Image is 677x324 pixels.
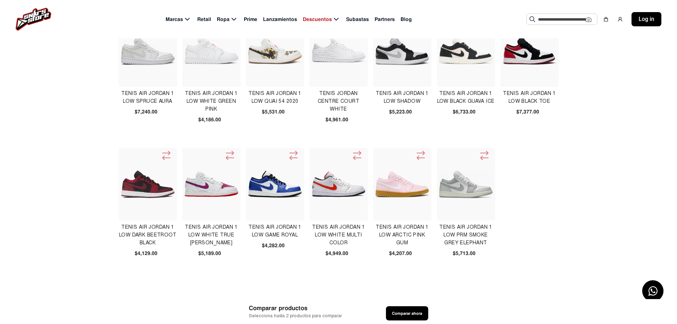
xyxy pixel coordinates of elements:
img: shopping [603,16,609,22]
span: $5,713.00 [453,250,475,257]
h4: Tenis Air Jordan 1 Low White True [PERSON_NAME] [182,223,240,247]
span: $7,240.00 [135,108,157,116]
h4: Tenis Air Jordan 1 Low Dark Beetroot Black [119,223,177,247]
img: Tenis Air Jordan 1 Low Shadow [375,23,430,78]
img: user [617,16,623,22]
span: Lanzamientos [263,16,297,23]
img: Buscar [530,16,535,22]
span: Partners [375,16,395,23]
span: $4,207.00 [389,250,412,257]
span: Log in [639,15,654,23]
img: Tenis Air Jordan 1 Low Arctic Pink Gum [375,171,430,198]
img: Tenis Air Jordan 1 Low White Multi Color [311,157,366,212]
img: Tenis Air Jordan 1 Low Black Guava Ice [439,23,493,78]
span: Prime [244,16,257,23]
h4: Tenis Air Jordan 1 Low Spruce Aura [119,90,177,105]
span: $4,186.00 [198,116,221,123]
img: Cámara [586,17,591,22]
span: Selecciona hasta 2 productos para comparar [249,313,342,319]
span: Descuentos [303,16,332,23]
span: Marcas [166,16,183,23]
span: Retail [197,16,211,23]
span: Subastas [346,16,369,23]
span: $5,531.00 [262,108,285,116]
span: $5,223.00 [389,108,412,116]
h4: Tenis Air Jordan 1 Low Quai 54 2020 [246,90,304,105]
h4: Tenis Air Jordan 1 Low Arctic Pink Gum [373,223,431,247]
h4: Tenis Air Jordan 1 Low Prm Smoke Grey Elephant [437,223,495,247]
img: Tenis Air Jordan 1 Low Quai 54 2020 [248,23,302,78]
button: Comparar ahora [386,306,428,320]
span: Ropa [217,16,230,23]
img: Tenis Air Jordan 1 Low Prm Smoke Grey Elephant [439,170,493,198]
h4: Tenis Air Jordan 1 Low White Multi Color [310,223,367,247]
h4: Tenis Air Jordan 1 Low White Green Pink [182,90,240,113]
img: Tenis Air Jordan 1 Low White True Berry [184,157,239,212]
h4: Tenis Air Jordan 1 Low Black Guava Ice [437,90,495,105]
img: logo [16,8,51,31]
h4: Tenis Air Jordan 1 Low Shadow [373,90,431,105]
img: Tenis Air Jordan 1 Low Game Royal [248,157,302,212]
img: Tenis Jordan Centre Court White [311,23,366,78]
span: Comparar productos [249,304,342,313]
span: $7,377.00 [516,108,539,116]
span: $5,189.00 [198,250,221,257]
img: Tenis Air Jordan 1 Low Black Toe [502,23,557,78]
span: $6,733.00 [453,108,475,116]
span: $4,949.00 [326,250,348,257]
h4: Tenis Jordan Centre Court White [310,90,367,113]
h4: Tenis Air Jordan 1 Low Game Royal [246,223,304,239]
img: Tenis Air Jordan 1 Low Dark Beetroot Black [120,157,175,212]
span: $4,282.00 [262,242,285,249]
span: $4,129.00 [135,250,157,257]
img: Tenis Air Jordan 1 Low White Green Pink [184,23,239,78]
img: Tenis Air Jordan 1 Low Spruce Aura [120,23,175,78]
span: Blog [401,16,412,23]
h4: Tenis Air Jordan 1 Low Black Toe [500,90,558,105]
span: $4,961.00 [326,116,348,123]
